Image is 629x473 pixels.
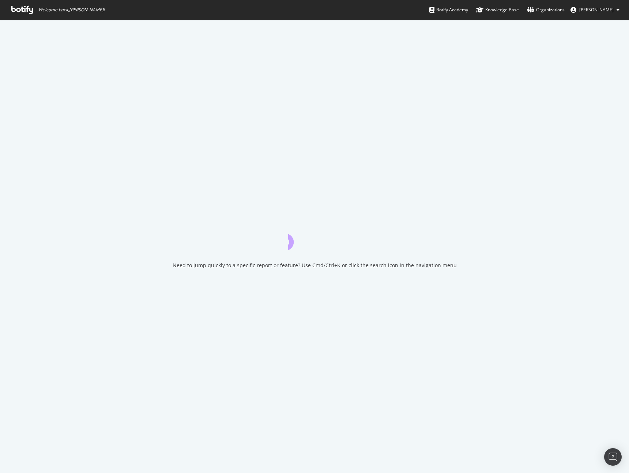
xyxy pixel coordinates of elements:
[565,4,625,16] button: [PERSON_NAME]
[288,224,341,250] div: animation
[579,7,614,13] span: John Chung
[527,6,565,14] div: Organizations
[429,6,468,14] div: Botify Academy
[38,7,105,13] span: Welcome back, [PERSON_NAME] !
[476,6,519,14] div: Knowledge Base
[173,262,457,269] div: Need to jump quickly to a specific report or feature? Use Cmd/Ctrl+K or click the search icon in ...
[604,448,622,466] div: Open Intercom Messenger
